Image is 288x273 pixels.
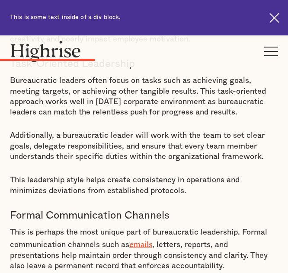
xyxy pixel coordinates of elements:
[129,240,152,245] a: emails
[10,41,81,62] img: Highrise logo
[10,227,278,271] p: This is perhaps the most unique part of bureaucratic leadership. Formal communication channels su...
[10,209,278,222] h3: Formal Communication Channels
[10,175,278,196] p: This leadership style helps create consistency in operations and minimizes deviations from establ...
[10,130,278,162] p: Additionally, a bureaucratic leader will work with the team to set clear goals, delegate responsi...
[269,13,279,23] img: Cross icon
[10,76,278,117] p: Bureaucratic leaders often focus on tasks such as achieving goals, meeting targets, or achieving ...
